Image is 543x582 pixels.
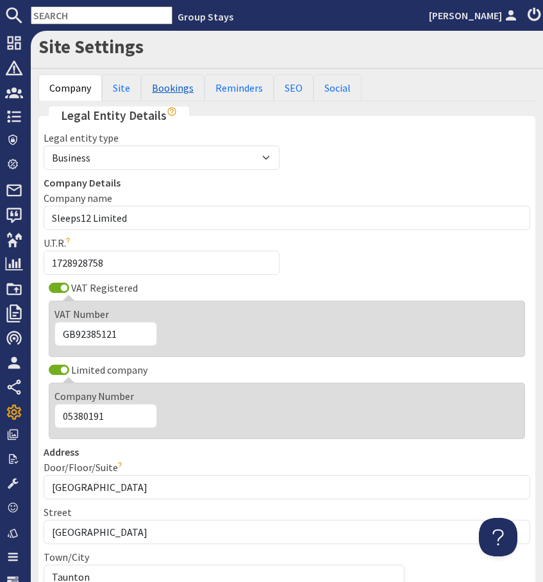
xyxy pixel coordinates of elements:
input: SEARCH [31,6,172,24]
label: U.T.R. [44,237,73,249]
label: Company Number [54,390,134,403]
a: Site [102,74,141,101]
a: Reminders [205,74,274,101]
label: Town/City [44,551,89,563]
a: SEO [274,74,313,101]
legend: Address [44,444,530,460]
label: VAT Number [54,308,109,320]
h1: Site Settings [38,36,535,58]
a: Group Stays [178,10,233,23]
a: Social [313,74,362,101]
label: Limited company [69,363,147,376]
a: Bookings [141,74,205,101]
label: Company name [44,192,112,204]
iframe: Toggle Customer Support [479,518,517,556]
label: Street [44,506,72,519]
input: e.g. GB21368126 [54,322,157,346]
legend: Legal Entity Details [49,106,189,125]
label: Legal entity type [44,131,119,144]
legend: Company Details [44,175,530,190]
label: VAT Registered [69,281,138,294]
a: [PERSON_NAME] [429,8,520,23]
i: Show hints [167,106,177,117]
a: Company [38,74,102,101]
label: Door/Floor/Suite [44,461,125,474]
